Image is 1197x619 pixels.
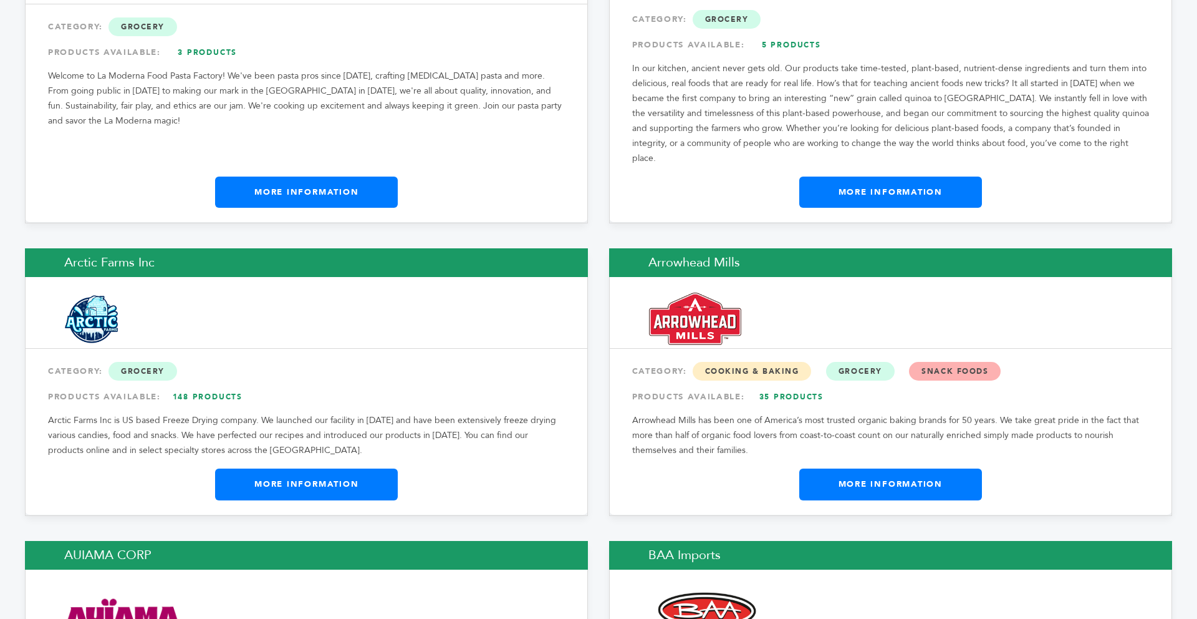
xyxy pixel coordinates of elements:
[164,41,251,64] a: 3 Products
[609,541,1172,570] h2: BAA Imports
[48,386,565,408] div: PRODUCTS AVAILABLE:
[632,8,1149,31] div: CATEGORY:
[693,10,761,29] span: Grocery
[48,41,565,64] div: PRODUCTS AVAILABLE:
[632,61,1149,166] p: In our kitchen, ancient never gets old. Our products take time-tested, plant-based, nutrient-dens...
[25,541,588,570] h2: AUIAMA CORP
[215,469,398,500] a: More Information
[609,248,1172,277] h2: Arrowhead Mills
[826,362,895,381] span: Grocery
[25,248,588,277] h2: Arctic Farms Inc
[48,69,565,129] p: Welcome to La Moderna Food Pasta Factory! We've been pasta pros since [DATE], crafting [MEDICAL_D...
[649,293,741,346] img: Arrowhead Mills
[48,360,565,383] div: CATEGORY:
[799,177,982,208] a: More Information
[748,386,835,408] a: 35 Products
[48,16,565,38] div: CATEGORY:
[164,386,251,408] a: 148 Products
[632,386,1149,408] div: PRODUCTS AVAILABLE:
[693,362,812,381] span: Cooking & Baking
[632,34,1149,56] div: PRODUCTS AVAILABLE:
[108,17,177,36] span: Grocery
[748,34,835,56] a: 5 Products
[65,293,118,346] img: Arctic Farms Inc
[108,362,177,381] span: Grocery
[799,469,982,500] a: More Information
[632,413,1149,458] p: Arrowhead Mills has been one of America’s most trusted organic baking brands for 50 years. We tak...
[215,177,398,208] a: More Information
[48,413,565,458] p: Arctic Farms Inc is US based Freeze Drying company. We launched our facility in [DATE] and have b...
[909,362,1001,381] span: Snack Foods
[632,360,1149,383] div: CATEGORY:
